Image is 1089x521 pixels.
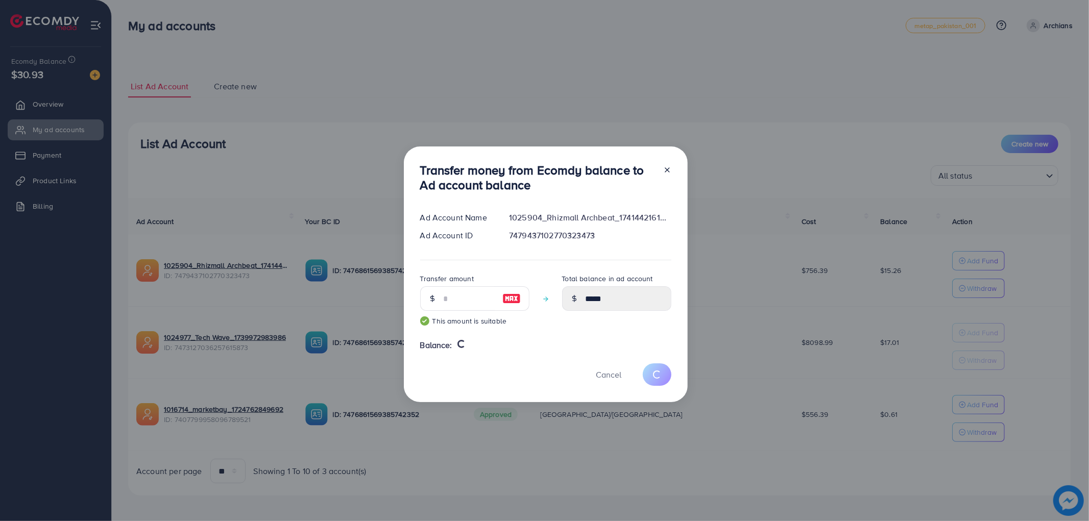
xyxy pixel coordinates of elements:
div: Ad Account Name [412,212,501,224]
small: This amount is suitable [420,316,529,326]
img: guide [420,316,429,326]
span: Balance: [420,339,452,351]
div: 1025904_Rhizmall Archbeat_1741442161001 [501,212,679,224]
img: image [502,292,521,305]
h3: Transfer money from Ecomdy balance to Ad account balance [420,163,655,192]
label: Total balance in ad account [562,274,653,284]
div: 7479437102770323473 [501,230,679,241]
div: Ad Account ID [412,230,501,241]
button: Cancel [584,363,635,385]
label: Transfer amount [420,274,474,284]
span: Cancel [596,369,622,380]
